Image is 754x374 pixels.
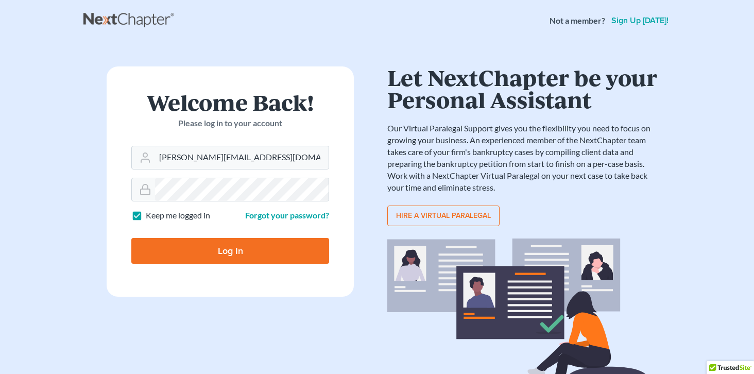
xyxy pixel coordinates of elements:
label: Keep me logged in [146,210,210,222]
a: Hire a virtual paralegal [387,206,500,226]
strong: Not a member? [550,15,605,27]
p: Please log in to your account [131,117,329,129]
input: Email Address [155,146,329,169]
a: Sign up [DATE]! [609,16,671,25]
p: Our Virtual Paralegal Support gives you the flexibility you need to focus on growing your busines... [387,123,660,193]
h1: Let NextChapter be your Personal Assistant [387,66,660,110]
input: Log In [131,238,329,264]
h1: Welcome Back! [131,91,329,113]
a: Forgot your password? [245,210,329,220]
